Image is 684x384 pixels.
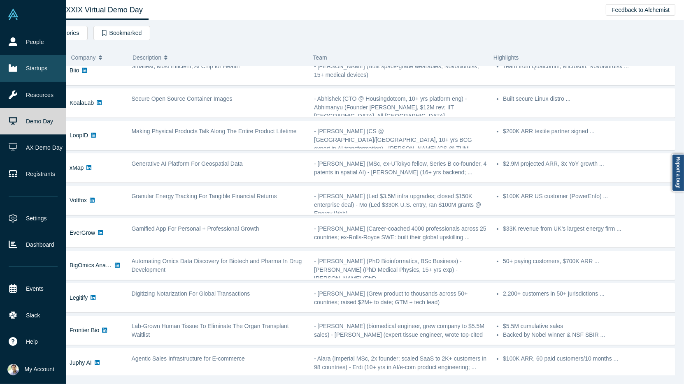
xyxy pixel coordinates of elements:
[132,258,302,273] span: Automating Omics Data Discovery for Biotech and Pharma In Drug Development
[71,49,96,66] span: Company
[503,62,670,71] p: Team from Qualcomm, Microsoft, NovoNordisk ...
[70,229,95,236] a: EverGrow
[503,95,670,103] p: Built secure Linux distro ...
[7,364,54,375] button: My Account
[132,355,245,362] span: Agentic Sales Infrastructure for E-commerce
[70,294,88,301] a: Legitify
[70,262,119,268] a: BigOmics Analytics
[503,289,670,298] p: 2,200+ customers in 50+ jurisdictions ...
[314,225,486,241] span: - [PERSON_NAME] (Career-coached 4000 professionals across 25 countries; ex-Rolls-Royce SWE: built...
[70,67,79,74] a: Biio
[93,26,150,40] button: Bookmarked
[35,0,149,20] a: Class XXXIX Virtual Demo Day
[70,99,94,106] a: KoalaLab
[314,193,481,217] span: - [PERSON_NAME] (Led $3.5M infra upgrades; closed $150K enterprise deal) - Mo (Led $330K U.S. ent...
[503,354,670,363] p: $100K ARR, 60 paid customers/10 months ...
[672,154,684,192] a: Report a bug!
[70,327,99,333] a: Frontier Bio
[493,54,519,61] span: Highlights
[503,127,670,136] p: $200K ARR textile partner signed ...
[503,331,670,339] li: Backed by Nobel winner & NSF SBIR ...
[7,9,19,20] img: Alchemist Vault Logo
[132,128,297,134] span: Making Physical Products Talk Along The Entire Product Lifetime
[132,193,277,199] span: Granular Energy Tracking For Tangible Financial Returns
[503,257,670,266] p: 50+ paying customers, $700K ARR ...
[503,322,670,331] li: $5.5M cumulative sales
[503,160,670,168] p: $2.9M projected ARR, 3x YoY growth ...
[314,355,486,370] span: - Alara (Imperial MSc, 2x founder; scaled SaaS to 2K+ customers in 98 countries) - Erdi (10+ yrs ...
[70,132,88,139] a: LoopID
[314,258,462,282] span: - [PERSON_NAME] (PhD Bioinformatics, BSc Business) - [PERSON_NAME] (PhD Medical Physics, 15+ yrs ...
[26,338,38,346] span: Help
[70,197,87,204] a: Voltfox
[313,54,327,61] span: Team
[314,63,479,78] span: - [PERSON_NAME] (Built space-grade wearables, NovoNordisk; 15+ medical devices)
[503,224,670,233] p: $33K revenue from UK’s largest energy firm ...
[314,128,472,160] span: - [PERSON_NAME] (CS @ [GEOGRAPHIC_DATA]/[GEOGRAPHIC_DATA], 10+ yrs BCG expert in AI transformatio...
[70,359,92,366] a: Juphy AI
[7,364,19,375] img: Ravi Belani's Account
[133,49,161,66] span: Description
[70,164,84,171] a: xMap
[503,192,670,201] p: $100K ARR US customer (PowerEnfo) ...
[132,225,259,232] span: Gamified App For Personal + Professional Growth
[132,95,233,102] span: Secure Open Source Container Images
[314,95,467,119] span: - Abhishek (CTO @ Housingdotcom, 10+ yrs platform eng) - Abhimanyu (Founder [PERSON_NAME], $12M r...
[133,49,305,66] button: Description
[132,63,240,69] span: Smallest, Most Efficient, AI Chip for Health
[314,323,484,347] span: - [PERSON_NAME] (biomedical engineer, grew company to $5.5M sales) - [PERSON_NAME] (expert tissue...
[132,290,250,297] span: Digitizing Notarization For Global Transactions
[132,160,243,167] span: Generative AI Platform For Geospatial Data
[606,4,675,16] button: Feedback to Alchemist
[132,323,289,338] span: Lab-Grown Human Tissue To Eliminate The Organ Transplant Waitlist
[314,290,468,305] span: - [PERSON_NAME] (Grew product to thousands across 50+ countries; raised $2M+ to date; GTM + tech ...
[314,160,486,176] span: - [PERSON_NAME] (MSc, ex-UTokyo fellow, Series B co-founder, 4 patents in spatial AI) - [PERSON_N...
[71,49,124,66] button: Company
[25,365,54,374] span: My Account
